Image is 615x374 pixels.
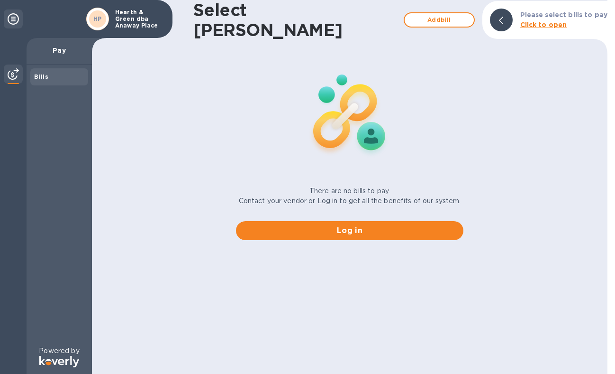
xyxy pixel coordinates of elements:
p: Hearth & Green dba Anaway Place [115,9,163,29]
b: Bills [34,73,48,80]
p: There are no bills to pay. Contact your vendor or Log in to get all the benefits of our system. [239,186,461,206]
b: HP [93,15,102,22]
p: Powered by [39,346,79,356]
span: Log in [244,225,456,236]
img: Logo [39,356,79,367]
p: Pay [34,46,84,55]
button: Log in [236,221,463,240]
span: Add bill [412,14,466,26]
b: Please select bills to pay [520,11,607,19]
b: Click to open [520,21,567,28]
button: Addbill [404,12,475,28]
